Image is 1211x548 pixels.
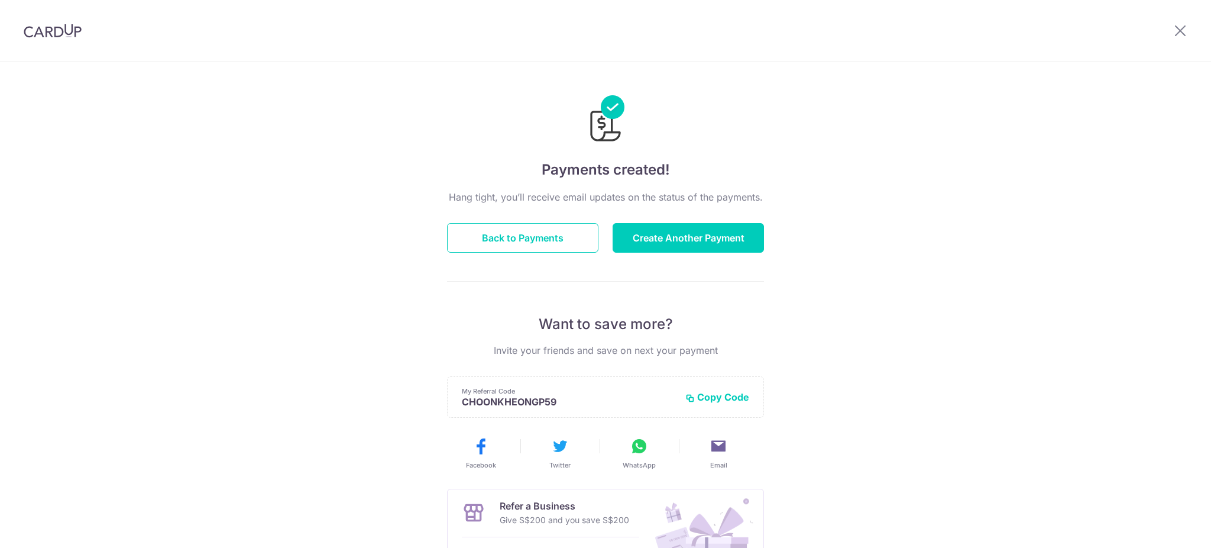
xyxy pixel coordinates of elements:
button: Email [684,437,753,470]
span: Twitter [549,460,571,470]
p: Invite your friends and save on next your payment [447,343,764,357]
p: Hang tight, you’ll receive email updates on the status of the payments. [447,190,764,204]
button: Back to Payments [447,223,598,253]
button: Facebook [446,437,516,470]
p: Refer a Business [500,499,629,513]
p: Want to save more? [447,315,764,334]
p: My Referral Code [462,386,676,396]
button: Twitter [525,437,595,470]
p: CHOONKHEONGP59 [462,396,676,408]
span: Email [710,460,727,470]
h4: Payments created! [447,159,764,180]
img: CardUp [24,24,82,38]
button: WhatsApp [604,437,674,470]
button: Create Another Payment [613,223,764,253]
span: Facebook [466,460,496,470]
p: Give S$200 and you save S$200 [500,513,629,527]
img: Payments [587,95,624,145]
span: WhatsApp [623,460,656,470]
button: Copy Code [685,391,749,403]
